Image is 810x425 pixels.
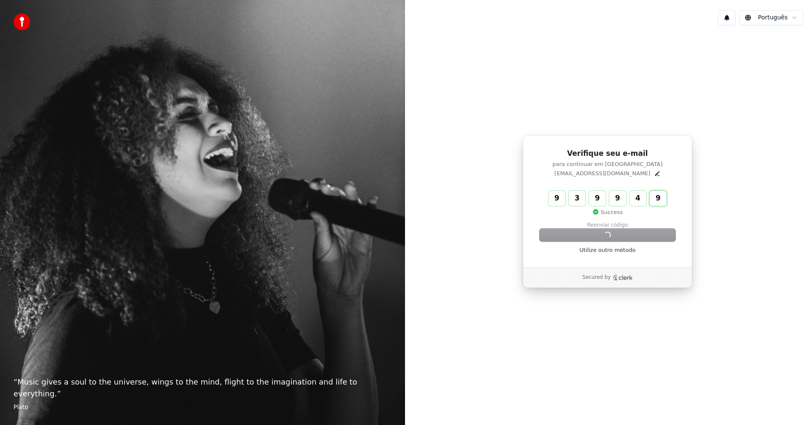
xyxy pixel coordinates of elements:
[13,376,391,400] p: “ Music gives a soul to the universe, wings to the mind, flight to the imagination and life to ev...
[654,170,661,177] button: Edit
[13,403,391,412] footer: Plato
[540,160,675,168] p: para continuar em [GEOGRAPHIC_DATA]
[554,170,650,177] p: [EMAIL_ADDRESS][DOMAIN_NAME]
[613,275,633,281] a: Clerk logo
[13,13,30,30] img: youka
[540,149,675,159] h1: Verifique seu e-mail
[582,274,610,281] p: Secured by
[580,246,636,254] a: Utilize outro método
[548,191,683,206] input: Enter verification code
[592,208,623,216] p: Success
